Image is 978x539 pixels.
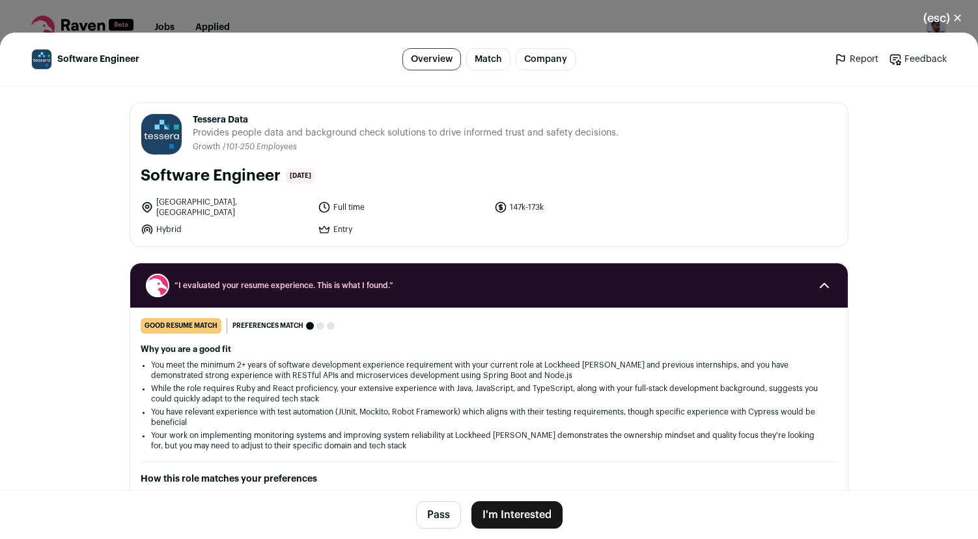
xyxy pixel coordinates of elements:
span: Software Engineer [57,53,139,66]
li: You have relevant experience with test automation (JUnit, Mockito, Robot Framework) which aligns ... [151,407,827,428]
span: 101-250 Employees [226,143,297,151]
span: Preferences match [232,319,303,332]
li: Full time [318,197,487,218]
img: 2a40806cf29397c521479e4287d75de5304fd10d7a42b414fe0b1ab15be2cca3.jpg [32,50,51,69]
a: Feedback [889,53,947,66]
li: / [223,142,297,152]
a: Overview [402,48,461,70]
span: [DATE] [286,168,315,184]
div: good resume match [141,318,221,334]
a: Report [834,53,878,66]
li: Your work on implementing monitoring systems and improving system reliability at Lockheed [PERSON... [151,430,827,451]
span: “I evaluated your resume experience. This is what I found.” [175,280,803,291]
li: While the role requires Ruby and React proficiency, your extensive experience with Java, JavaScri... [151,383,827,404]
span: Tessera Data [193,113,619,126]
li: 147k-173k [494,197,664,218]
span: Provides people data and background check solutions to drive informed trust and safety decisions. [193,126,619,139]
button: I'm Interested [471,501,563,529]
li: Entry [318,223,487,236]
a: Company [516,48,576,70]
h2: Why you are a good fit [141,344,837,355]
img: 2a40806cf29397c521479e4287d75de5304fd10d7a42b414fe0b1ab15be2cca3.jpg [141,114,182,154]
button: Close modal [908,4,978,33]
h2: How this role matches your preferences [141,473,837,486]
li: [GEOGRAPHIC_DATA], [GEOGRAPHIC_DATA] [141,197,310,218]
a: Match [466,48,510,70]
li: Growth [193,142,223,152]
li: Hybrid [141,223,310,236]
li: You meet the minimum 2+ years of software development experience requirement with your current ro... [151,360,827,381]
button: Pass [416,501,461,529]
h1: Software Engineer [141,166,281,186]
